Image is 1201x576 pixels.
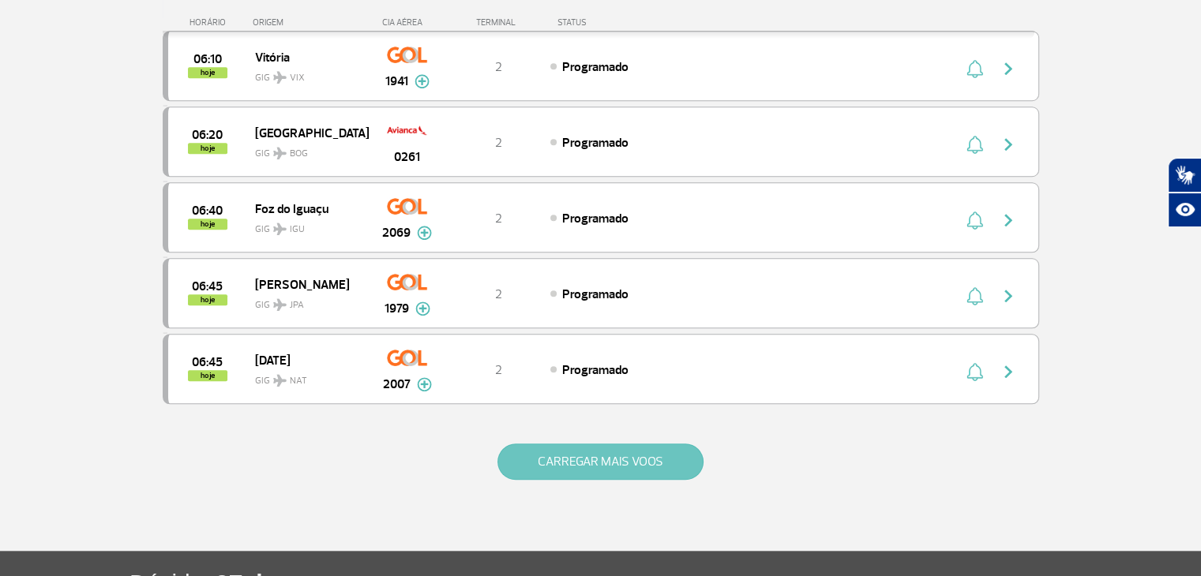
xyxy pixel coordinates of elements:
[188,219,227,230] span: hoje
[562,286,629,302] span: Programado
[273,223,287,235] img: destiny_airplane.svg
[255,365,356,388] span: GIG
[550,17,678,28] div: STATUS
[290,374,307,388] span: NAT
[255,47,356,67] span: Vitória
[417,226,432,240] img: mais-info-painel-voo.svg
[255,290,356,312] span: GIG
[999,135,1018,154] img: seta-direita-painel-voo.svg
[188,370,227,381] span: hoje
[497,443,704,480] button: CARREGAR MAIS VOOS
[255,214,356,237] span: GIG
[273,71,287,84] img: destiny_airplane.svg
[255,62,356,85] span: GIG
[273,374,287,387] img: destiny_airplane.svg
[192,357,223,368] span: 2025-10-01 06:45:00
[562,59,629,75] span: Programado
[290,223,305,237] span: IGU
[192,281,223,292] span: 2025-10-01 06:45:00
[253,17,368,28] div: ORIGEM
[966,211,983,230] img: sino-painel-voo.svg
[192,205,223,216] span: 2025-10-01 06:40:00
[999,59,1018,78] img: seta-direita-painel-voo.svg
[273,147,287,159] img: destiny_airplane.svg
[192,129,223,140] span: 2025-10-01 06:20:00
[188,143,227,154] span: hoje
[383,375,411,394] span: 2007
[385,72,408,91] span: 1941
[385,299,409,318] span: 1979
[193,54,222,65] span: 2025-10-01 06:10:00
[966,286,983,305] img: sino-painel-voo.svg
[495,286,502,302] span: 2
[382,223,411,242] span: 2069
[966,59,983,78] img: sino-painel-voo.svg
[255,350,356,370] span: [DATE]
[1168,193,1201,227] button: Abrir recursos assistivos.
[447,17,550,28] div: TERMINAL
[290,71,305,85] span: VIX
[966,135,983,154] img: sino-painel-voo.svg
[255,198,356,219] span: Foz do Iguaçu
[290,298,304,312] span: JPA
[495,59,502,75] span: 2
[273,298,287,311] img: destiny_airplane.svg
[999,211,1018,230] img: seta-direita-painel-voo.svg
[495,211,502,226] span: 2
[394,148,420,166] span: 0261
[255,122,356,143] span: [GEOGRAPHIC_DATA]
[999,362,1018,381] img: seta-direita-painel-voo.svg
[562,211,629,226] span: Programado
[415,301,430,316] img: mais-info-painel-voo.svg
[368,17,447,28] div: CIA AÉREA
[290,147,308,161] span: BOG
[495,135,502,151] span: 2
[495,362,502,378] span: 2
[255,274,356,294] span: [PERSON_NAME]
[415,74,430,88] img: mais-info-painel-voo.svg
[188,294,227,305] span: hoje
[1168,158,1201,227] div: Plugin de acessibilidade da Hand Talk.
[167,17,253,28] div: HORÁRIO
[562,362,629,378] span: Programado
[255,138,356,161] span: GIG
[562,135,629,151] span: Programado
[999,286,1018,305] img: seta-direita-painel-voo.svg
[417,377,432,391] img: mais-info-painel-voo.svg
[1168,158,1201,193] button: Abrir tradutor de língua de sinais.
[188,67,227,78] span: hoje
[966,362,983,381] img: sino-painel-voo.svg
